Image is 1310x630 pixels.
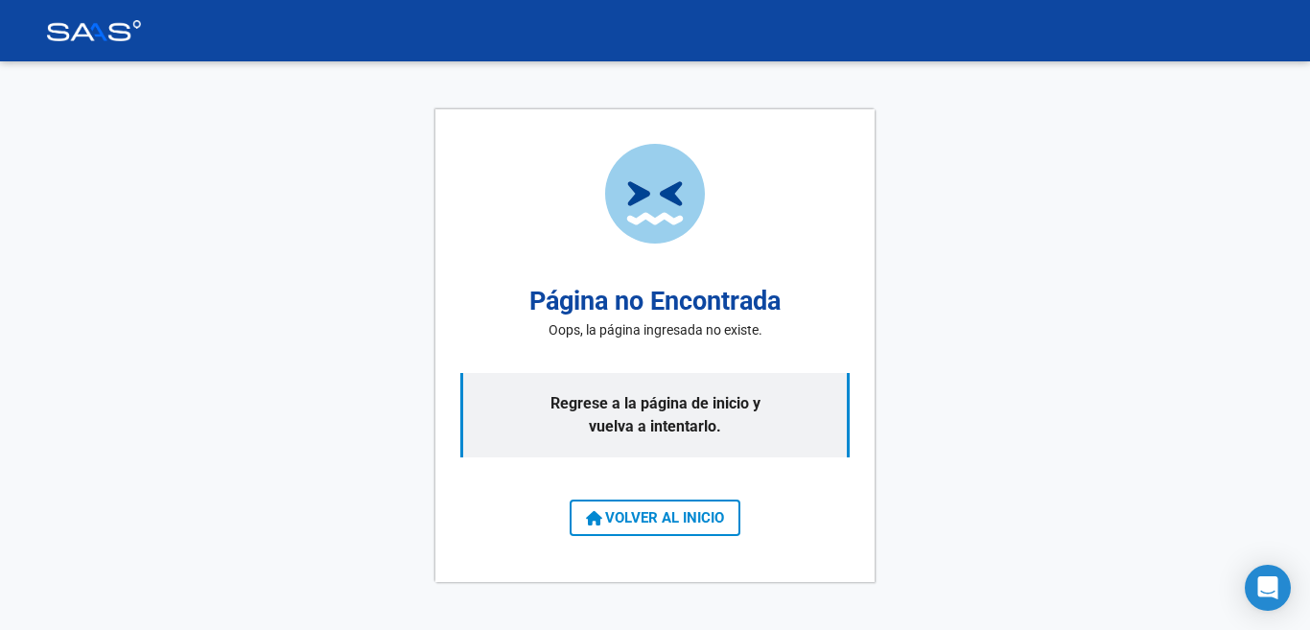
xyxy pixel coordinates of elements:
p: Regrese a la página de inicio y vuelva a intentarlo. [460,373,850,457]
div: Open Intercom Messenger [1245,565,1291,611]
h2: Página no Encontrada [529,282,781,321]
button: VOLVER AL INICIO [570,500,740,536]
span: VOLVER AL INICIO [586,509,724,526]
img: page-not-found [605,144,705,244]
p: Oops, la página ingresada no existe. [549,320,762,340]
img: Logo SAAS [46,20,142,41]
